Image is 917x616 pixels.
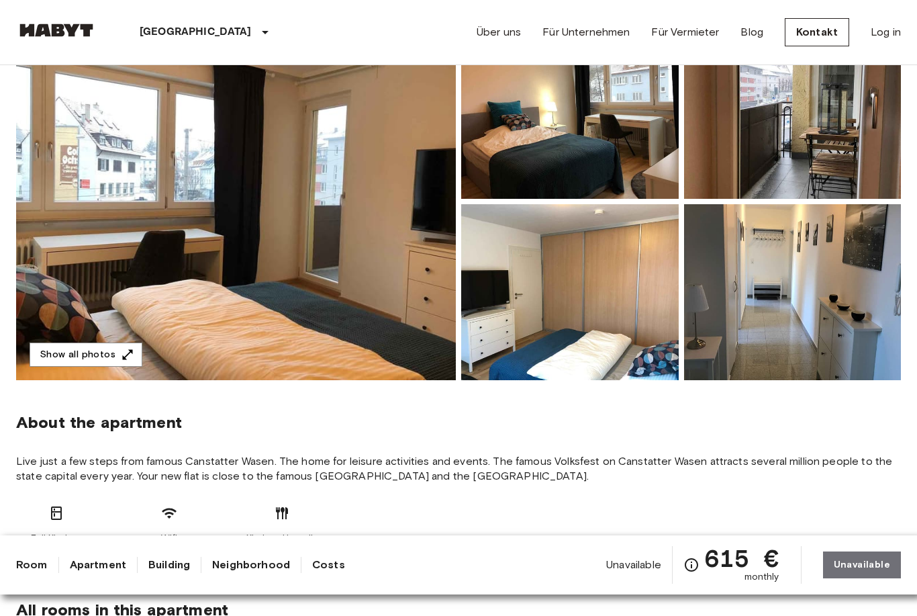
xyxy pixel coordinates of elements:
p: [GEOGRAPHIC_DATA] [140,24,252,40]
img: Picture of unit DE-09-018-004-01HF [461,23,679,199]
a: Kontakt [785,18,849,46]
span: Live just a few steps from famous Canstatter Wasen. The home for leisure activities and events. T... [16,454,901,484]
a: Building [148,557,190,573]
img: Habyt [16,24,97,37]
span: 615 € [705,546,779,570]
a: Für Vermieter [651,24,719,40]
a: Über uns [477,24,521,40]
a: Apartment [70,557,126,573]
img: Picture of unit DE-09-018-004-01HF [684,23,902,199]
a: Für Unternehmen [542,24,630,40]
a: Neighborhood [212,557,290,573]
a: Costs [312,557,345,573]
img: Marketing picture of unit DE-09-018-004-01HF [16,23,456,380]
button: Show all photos [30,343,142,367]
a: Log in [871,24,901,40]
a: Blog [740,24,763,40]
span: Wifi [161,532,178,545]
svg: Check cost overview for full price breakdown. Please note that discounts apply to new joiners onl... [683,557,699,573]
a: Room [16,557,48,573]
img: Picture of unit DE-09-018-004-01HF [684,204,902,380]
span: monthly [744,570,779,584]
span: Kitchen Utensils [246,532,318,545]
span: Full Kitchen [31,532,83,545]
span: Unavailable [606,558,661,572]
span: About the apartment [16,412,182,433]
img: Picture of unit DE-09-018-004-01HF [461,204,679,380]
